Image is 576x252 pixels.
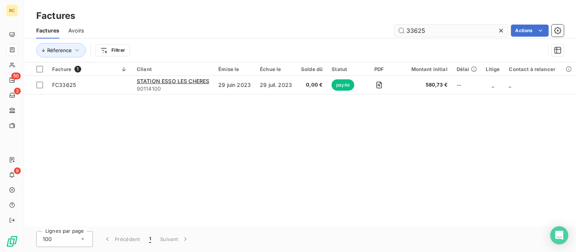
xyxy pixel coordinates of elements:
[486,66,500,72] div: Litige
[395,25,508,37] input: Rechercher
[14,167,21,174] span: 9
[137,66,209,72] div: Client
[457,66,477,72] div: Délai
[511,25,549,37] button: Actions
[260,66,292,72] div: Échue le
[402,66,448,72] div: Montant initial
[402,81,448,89] span: 580,73 €
[509,66,574,72] div: Contact à relancer
[6,89,18,101] a: 3
[509,82,511,88] span: _
[6,74,18,86] a: 50
[214,76,255,94] td: 29 juin 2023
[492,82,494,88] span: _
[301,66,323,72] div: Solde dû
[550,226,568,244] div: Open Intercom Messenger
[14,88,21,94] span: 3
[74,66,81,73] span: 1
[99,231,145,247] button: Précédent
[95,44,130,56] button: Filtrer
[149,235,151,243] span: 1
[137,78,209,84] span: STATION ESSO LES CHERES
[6,235,18,247] img: Logo LeanPay
[36,43,86,57] button: Réference
[301,81,323,89] span: 0,00 €
[137,85,209,93] span: 90114100
[332,66,356,72] div: Statut
[332,79,354,91] span: payée
[255,76,296,94] td: 29 juil. 2023
[365,66,393,72] div: PDF
[11,73,21,79] span: 50
[52,82,76,88] span: FC33625
[47,47,72,53] span: Réference
[452,76,482,94] td: --
[36,9,75,23] h3: Factures
[156,231,194,247] button: Suivant
[43,235,52,243] span: 100
[6,5,18,17] div: RC
[52,66,71,72] span: Facture
[68,27,84,34] span: Avoirs
[218,66,251,72] div: Émise le
[36,27,59,34] span: Factures
[145,231,156,247] button: 1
